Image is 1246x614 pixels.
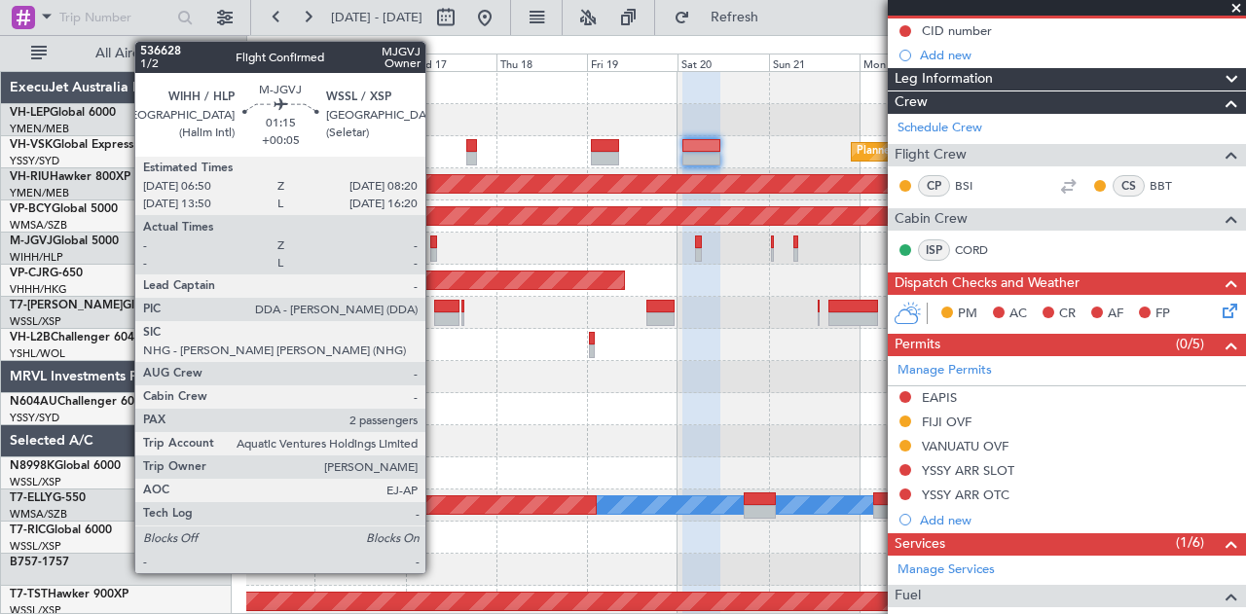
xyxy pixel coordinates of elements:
a: Manage Services [898,560,995,580]
div: Wed 17 [406,54,496,71]
span: Fuel [895,585,921,607]
span: Permits [895,334,940,356]
span: VP-BCY [10,203,52,215]
span: Dispatch Checks and Weather [895,272,1080,295]
div: CP [918,175,950,197]
a: WSSL/XSP [10,539,61,554]
a: VHHH/HKG [10,282,67,297]
a: WMSA/SZB [10,218,67,233]
span: All Aircraft [51,47,205,60]
div: Tue 16 [314,54,405,71]
div: Fri 19 [587,54,678,71]
a: VH-LEPGlobal 6000 [10,107,116,119]
a: VH-VSKGlobal Express XRS [10,139,160,151]
a: M-JGVJGlobal 5000 [10,235,119,247]
span: Cabin Crew [895,208,968,231]
div: VANUATU OVF [922,438,1008,454]
span: PM [958,305,977,324]
span: B757-1 [10,557,49,568]
span: N8998K [10,460,55,472]
div: ISP [918,239,950,261]
div: Planned Maint [GEOGRAPHIC_DATA] (Seletar) [146,298,375,327]
span: VH-RIU [10,171,50,183]
a: YSSY/SYD [10,154,59,168]
span: Flight Crew [895,144,967,166]
a: CORD [955,241,999,259]
a: WIHH/HLP [10,250,63,265]
a: Schedule Crew [898,119,982,138]
div: Planned Maint Sydney ([PERSON_NAME] Intl) [857,137,1082,166]
a: YMEN/MEB [10,122,69,136]
a: YMEN/MEB [10,186,69,200]
div: [DATE] [250,39,283,55]
input: Trip Number [59,3,171,32]
span: FP [1155,305,1170,324]
a: VP-BCYGlobal 5000 [10,203,118,215]
a: VP-CJRG-650 [10,268,83,279]
span: T7-ELLY [10,492,53,504]
span: (1/6) [1176,532,1204,553]
span: CR [1059,305,1076,324]
a: WSSL/XSP [10,475,61,489]
a: WMSA/SZB [10,507,67,522]
a: YSHL/WOL [10,346,65,361]
span: Crew [895,91,928,114]
span: VH-LEP [10,107,50,119]
span: Leg Information [895,68,993,90]
a: N604AUChallenger 604 [10,396,141,408]
a: N8998KGlobal 6000 [10,460,121,472]
span: VH-L2B [10,332,51,343]
div: YSSY ARR OTC [922,487,1009,503]
div: YSSY ARR SLOT [922,462,1014,479]
span: T7-[PERSON_NAME] [10,300,123,311]
span: [DATE] - [DATE] [331,9,422,26]
span: AF [1108,305,1123,324]
div: Sun 21 [769,54,860,71]
span: T7-RIC [10,524,46,536]
a: BSI [955,177,999,195]
span: N604AU [10,396,57,408]
div: Add new [920,512,1236,528]
button: Refresh [665,2,782,33]
div: CS [1113,175,1145,197]
a: T7-TSTHawker 900XP [10,589,128,600]
div: Add new [920,47,1236,63]
div: Mon 22 [860,54,950,71]
a: T7-ELLYG-550 [10,492,86,504]
a: BBT [1150,177,1193,195]
div: Sat 20 [678,54,768,71]
span: Services [895,533,945,556]
a: T7-[PERSON_NAME]Global 7500 [10,300,189,311]
span: VH-VSK [10,139,53,151]
a: B757-1757 [10,557,69,568]
a: YSSY/SYD [10,411,59,425]
span: (0/5) [1176,334,1204,354]
div: FIJI OVF [922,414,971,430]
span: M-JGVJ [10,235,53,247]
div: AOG Maint [GEOGRAPHIC_DATA] (Halim Intl) [229,234,457,263]
a: T7-RICGlobal 6000 [10,524,112,536]
div: Mon 15 [224,54,314,71]
div: CID number [922,22,992,39]
a: Manage Permits [898,361,992,380]
button: All Aircraft [21,38,211,69]
a: WSSL/XSP [10,314,61,329]
a: VH-L2BChallenger 604 [10,332,134,343]
a: VH-RIUHawker 800XP [10,171,130,183]
span: Refresh [694,11,776,24]
span: T7-TST [10,589,48,600]
div: EAPIS [922,389,957,406]
span: VP-CJR [10,268,50,279]
div: Thu 18 [496,54,587,71]
span: AC [1009,305,1027,324]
